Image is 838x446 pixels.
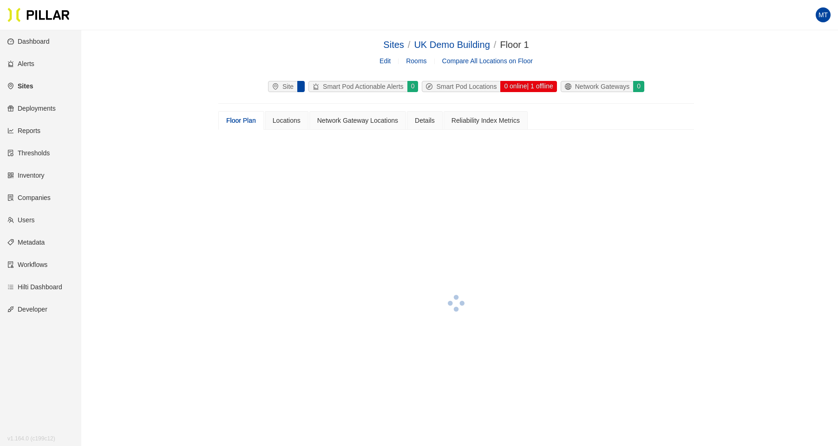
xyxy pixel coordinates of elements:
[414,40,490,50] a: UK Demo Building
[380,56,391,66] a: Edit
[426,83,436,90] span: compass
[7,239,45,246] a: tagMetadata
[268,81,297,92] div: Site
[7,127,40,134] a: line-chartReports
[500,81,556,92] div: 0 online | 1 offline
[7,283,62,291] a: barsHilti Dashboard
[7,194,51,201] a: solutionCompanies
[7,149,50,157] a: exceptionThresholds
[500,40,529,50] span: Floor 1
[422,81,500,92] div: Smart Pod Locations
[383,40,404,50] a: Sites
[7,306,47,313] a: apiDeveloper
[313,83,323,90] span: alert
[7,172,45,179] a: qrcodeInventory
[7,82,33,90] a: environmentSites
[407,81,419,92] div: 0
[818,7,828,22] span: MT
[7,7,70,22] img: Pillar Technologies
[309,81,407,92] div: Smart Pod Actionable Alerts
[442,57,533,65] a: Compare All Locations on Floor
[272,83,282,90] span: environment
[317,115,398,126] div: Network Gateway Locations
[408,40,411,50] span: /
[406,57,426,65] a: Rooms
[633,81,644,92] div: 0
[7,216,35,224] a: teamUsers
[7,261,47,268] a: auditWorkflows
[452,115,520,126] div: Reliability Index Metrics
[7,38,50,45] a: dashboardDashboard
[226,115,256,126] div: Floor Plan
[307,81,420,92] a: alertSmart Pod Actionable Alerts0
[565,83,575,90] span: global
[494,40,497,50] span: /
[415,115,435,126] div: Details
[273,115,301,126] div: Locations
[7,60,34,67] a: alertAlerts
[7,105,56,112] a: giftDeployments
[561,81,633,92] div: Network Gateways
